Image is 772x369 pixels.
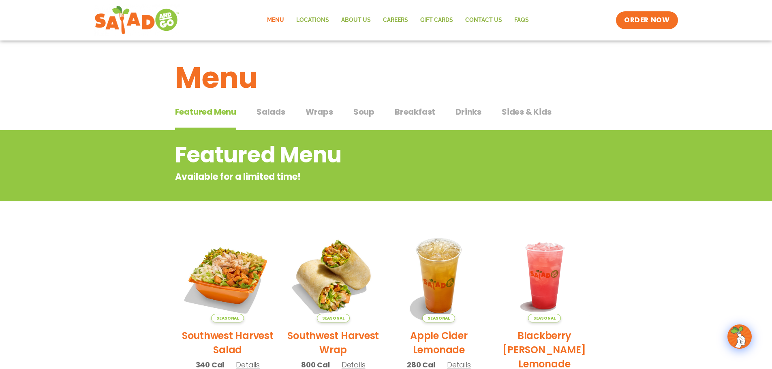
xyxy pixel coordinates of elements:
[175,106,236,118] span: Featured Menu
[175,103,597,130] div: Tabbed content
[261,11,535,30] nav: Menu
[94,4,180,36] img: new-SAG-logo-768×292
[257,106,285,118] span: Salads
[502,106,552,118] span: Sides & Kids
[335,11,377,30] a: About Us
[175,170,532,183] p: Available for a limited time!
[175,56,597,100] h1: Menu
[395,106,435,118] span: Breakfast
[498,229,591,322] img: Product photo for Blackberry Bramble Lemonade
[728,325,751,348] img: wpChatIcon
[377,11,414,30] a: Careers
[317,314,350,322] span: Seasonal
[181,328,275,357] h2: Southwest Harvest Salad
[616,11,678,29] a: ORDER NOW
[211,314,244,322] span: Seasonal
[422,314,455,322] span: Seasonal
[508,11,535,30] a: FAQs
[287,229,380,322] img: Product photo for Southwest Harvest Wrap
[287,328,380,357] h2: Southwest Harvest Wrap
[456,106,481,118] span: Drinks
[459,11,508,30] a: Contact Us
[181,229,275,322] img: Product photo for Southwest Harvest Salad
[175,139,532,171] h2: Featured Menu
[392,328,486,357] h2: Apple Cider Lemonade
[290,11,335,30] a: Locations
[528,314,561,322] span: Seasonal
[261,11,290,30] a: Menu
[624,15,669,25] span: ORDER NOW
[353,106,374,118] span: Soup
[306,106,333,118] span: Wraps
[414,11,459,30] a: GIFT CARDS
[392,229,486,322] img: Product photo for Apple Cider Lemonade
